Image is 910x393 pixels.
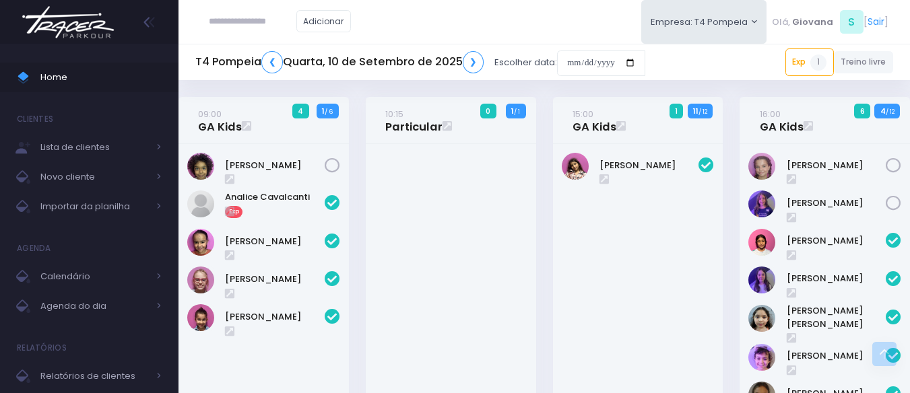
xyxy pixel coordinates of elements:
[17,235,51,262] h4: Agenda
[225,235,325,248] a: [PERSON_NAME]
[17,334,67,361] h4: Relatórios
[198,107,242,134] a: 09:00GA Kids
[322,106,325,116] strong: 1
[187,153,214,180] img: Priscila Vanzolini
[748,190,775,217] img: Rosa Widman
[767,7,893,37] div: [ ]
[880,106,886,116] strong: 4
[748,266,775,293] img: Lia Widman
[787,159,886,172] a: [PERSON_NAME]
[748,153,775,180] img: Paolla Guerreiro
[225,190,325,204] a: Analice Cavalcanti
[698,108,707,116] small: / 12
[40,168,148,186] span: Novo cliente
[514,108,520,116] small: / 1
[573,107,616,134] a: 15:00GA Kids
[787,234,886,248] a: [PERSON_NAME]
[198,108,222,120] small: 09:00
[573,108,593,120] small: 15:00
[785,48,834,75] a: Exp1
[187,266,214,293] img: Paola baldin Barreto Armentano
[385,108,403,120] small: 10:15
[296,10,352,32] a: Adicionar
[225,159,325,172] a: [PERSON_NAME]
[748,229,775,256] img: Clara Sigolo
[325,108,333,116] small: / 6
[810,55,826,71] span: 1
[40,297,148,315] span: Agenda do dia
[187,304,214,331] img: STELLA ARAUJO LAGUNA
[385,107,443,134] a: 10:15Particular
[511,106,514,116] strong: 1
[854,104,870,118] span: 6
[748,344,775,371] img: Nina Loureiro Andrusyszyn
[17,106,53,133] h4: Clientes
[787,349,886,363] a: [PERSON_NAME]
[868,15,884,29] a: Sair
[693,106,698,116] strong: 11
[40,268,148,285] span: Calendário
[760,107,804,134] a: 16:00GA Kids
[195,51,484,73] h5: T4 Pompeia Quarta, 10 de Setembro de 2025
[187,190,214,217] img: Analice Cavalcanti Bernardo
[225,273,325,286] a: [PERSON_NAME]
[787,304,886,330] a: [PERSON_NAME] [PERSON_NAME]
[670,104,684,118] span: 1
[886,108,895,116] small: / 12
[599,159,699,172] a: [PERSON_NAME]
[834,51,894,73] a: Treino livre
[840,10,864,34] span: S
[40,139,148,156] span: Lista de clientes
[562,153,589,180] img: Luiza Braz
[760,108,781,120] small: 16:00
[40,198,148,215] span: Importar da planilha
[292,104,309,118] span: 4
[787,196,886,210] a: [PERSON_NAME]
[40,69,162,86] span: Home
[225,310,325,324] a: [PERSON_NAME]
[261,51,283,73] a: ❮
[748,305,775,332] img: Luisa Yen Muller
[195,47,645,78] div: Escolher data:
[187,229,214,256] img: Júlia Barbosa
[792,15,833,29] span: Giovana
[480,104,496,118] span: 0
[463,51,484,73] a: ❯
[787,272,886,285] a: [PERSON_NAME]
[772,15,790,29] span: Olá,
[40,367,148,385] span: Relatórios de clientes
